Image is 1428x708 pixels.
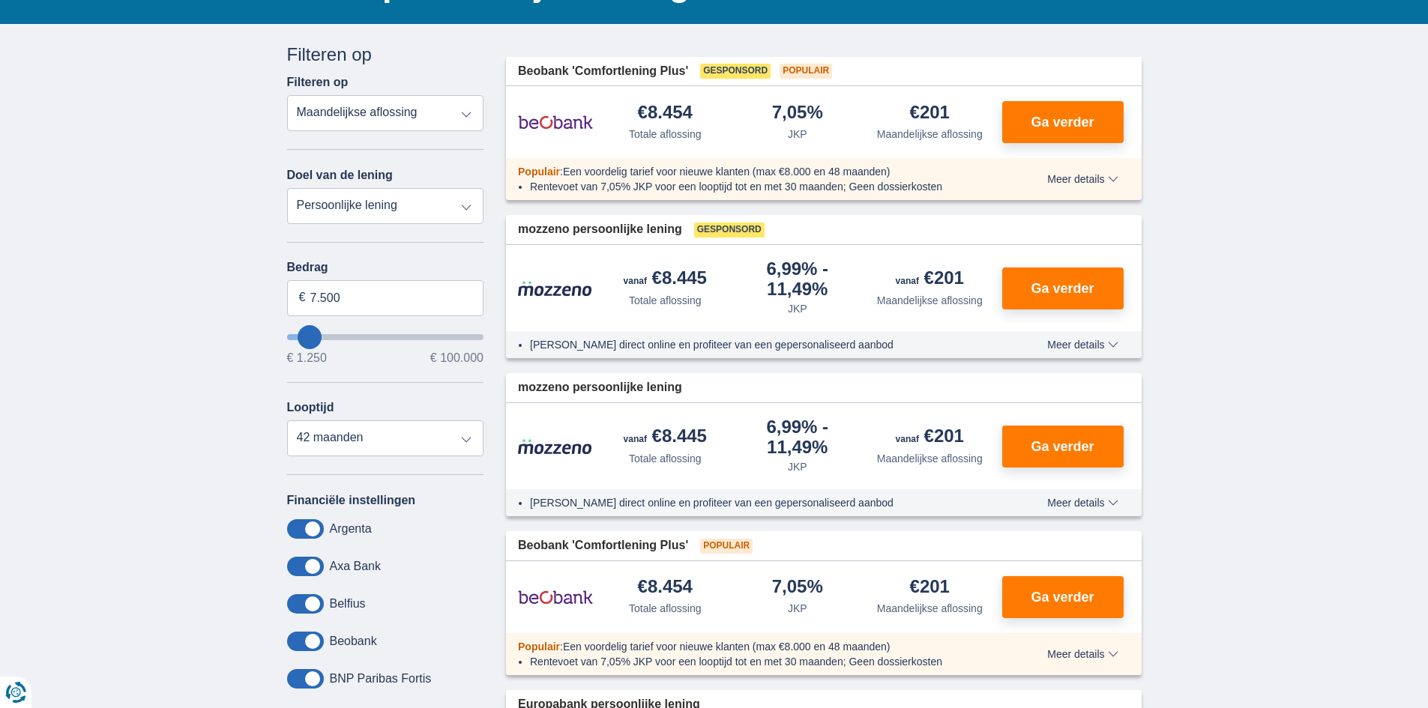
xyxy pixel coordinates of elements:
div: Maandelijkse aflossing [877,293,983,308]
div: Totale aflossing [629,451,702,466]
div: Totale aflossing [629,127,702,142]
div: JKP [788,127,807,142]
div: JKP [788,459,807,474]
span: Populair [518,641,560,653]
div: Filteren op [287,42,484,67]
div: : [506,639,1004,654]
img: product.pl.alt Beobank [518,578,593,616]
div: : [506,164,1004,179]
span: Beobank 'Comfortlening Plus' [518,537,688,554]
div: 6,99% [738,418,858,456]
span: Ga verder [1031,590,1094,604]
li: [PERSON_NAME] direct online en profiteer van een gepersonaliseerd aanbod [530,495,992,510]
div: €8.454 [638,103,693,124]
button: Meer details [1036,173,1129,185]
span: Ga verder [1031,282,1094,295]
div: €201 [896,427,964,448]
span: Meer details [1047,174,1118,184]
label: Filteren op [287,76,349,89]
button: Ga verder [1002,576,1124,618]
button: Ga verder [1002,426,1124,468]
span: Gesponsord [700,64,771,79]
div: 6,99% [738,260,858,298]
div: Totale aflossing [629,601,702,616]
span: mozzeno persoonlijke lening [518,379,682,396]
div: €8.445 [624,269,707,290]
label: Financiële instellingen [287,494,416,507]
span: Meer details [1047,339,1118,350]
span: Populair [780,64,832,79]
input: wantToBorrow [287,334,484,340]
div: €201 [896,269,964,290]
button: Meer details [1036,339,1129,351]
li: [PERSON_NAME] direct online en profiteer van een gepersonaliseerd aanbod [530,337,992,352]
div: 7,05% [772,578,823,598]
div: 7,05% [772,103,823,124]
label: Axa Bank [330,560,381,573]
label: Beobank [330,635,377,648]
div: Totale aflossing [629,293,702,308]
div: JKP [788,601,807,616]
li: Rentevoet van 7,05% JKP voor een looptijd tot en met 30 maanden; Geen dossierkosten [530,179,992,194]
div: JKP [788,301,807,316]
img: product.pl.alt Mozzeno [518,438,593,455]
span: Ga verder [1031,115,1094,129]
span: Een voordelig tarief voor nieuwe klanten (max €8.000 en 48 maanden) [563,641,891,653]
span: Gesponsord [694,223,765,237]
span: mozzeno persoonlijke lening [518,221,682,238]
label: BNP Paribas Fortis [330,672,432,686]
label: Doel van de lening [287,169,393,182]
div: Maandelijkse aflossing [877,451,983,466]
span: Een voordelig tarief voor nieuwe klanten (max €8.000 en 48 maanden) [563,166,891,178]
span: Populair [518,166,560,178]
label: Belfius [330,597,366,611]
div: €8.454 [638,578,693,598]
button: Ga verder [1002,267,1124,309]
span: Ga verder [1031,440,1094,453]
button: Meer details [1036,648,1129,660]
button: Meer details [1036,497,1129,509]
label: Argenta [330,522,372,536]
span: Meer details [1047,497,1118,508]
button: Ga verder [1002,101,1124,143]
span: Beobank 'Comfortlening Plus' [518,63,688,80]
span: Meer details [1047,649,1118,659]
span: Populair [700,539,753,554]
div: €201 [910,578,950,598]
img: product.pl.alt Mozzeno [518,280,593,297]
img: product.pl.alt Beobank [518,103,593,141]
span: € [299,289,306,306]
label: Bedrag [287,261,484,274]
div: €8.445 [624,427,707,448]
span: € 100.000 [430,352,483,364]
li: Rentevoet van 7,05% JKP voor een looptijd tot en met 30 maanden; Geen dossierkosten [530,654,992,669]
div: €201 [910,103,950,124]
div: Maandelijkse aflossing [877,601,983,616]
div: Maandelijkse aflossing [877,127,983,142]
label: Looptijd [287,401,334,414]
span: € 1.250 [287,352,327,364]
